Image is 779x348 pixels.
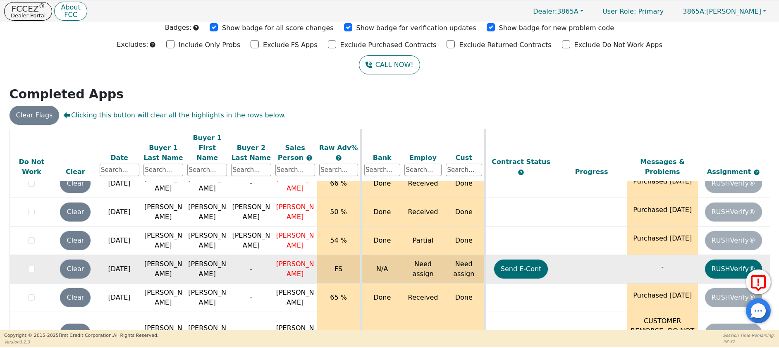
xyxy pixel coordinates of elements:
p: Exclude Purchased Contracts [340,40,437,50]
td: [DATE] [98,198,141,226]
td: Received [402,284,444,312]
td: Done [361,169,402,198]
button: Clear Flags [10,106,60,125]
p: Purchased [DATE] [629,176,696,186]
td: Done [444,226,485,255]
button: 3865A:[PERSON_NAME] [674,5,775,18]
p: Primary [594,3,672,19]
button: Clear [60,288,91,307]
p: FCC [61,12,80,18]
button: CALL NOW! [359,55,420,74]
a: FCCEZ®Dealer Portal [4,2,52,21]
input: Search... [100,164,139,176]
div: Messages & Problems [629,157,696,177]
span: Sales Person [278,143,306,161]
input: Search... [187,164,227,176]
div: Buyer 1 Last Name [143,143,183,162]
input: Search... [364,164,401,176]
span: Clicking this button will clear all the highlights in the rows below. [63,110,286,120]
span: FS [335,265,342,273]
td: [PERSON_NAME] [185,198,229,226]
td: Done [444,169,485,198]
p: Excludes: [117,40,148,50]
input: Search... [143,164,183,176]
button: Send E-Cont [494,260,548,279]
div: Progress [558,167,625,177]
span: Contract Status [492,158,550,166]
td: - [229,255,273,284]
p: Exclude FS Apps [263,40,318,50]
button: Clear [60,174,91,193]
input: Search... [404,164,442,176]
td: [PERSON_NAME] [141,226,185,255]
span: Dealer: [533,7,557,15]
span: 3865A: [683,7,706,15]
p: Show badge for all score changes [222,23,334,33]
span: [PERSON_NAME] [276,203,314,221]
p: About [61,4,80,11]
td: Done [361,226,402,255]
button: Dealer:3865A [524,5,592,18]
td: Done [444,198,485,226]
p: Badges: [165,23,192,33]
button: RUSHVerify® [705,260,762,279]
a: User Role: Primary [594,3,672,19]
span: Raw Adv% [319,143,358,151]
p: FCCEZ [11,5,45,13]
td: [PERSON_NAME] [185,255,229,284]
span: Assignment [707,168,753,176]
sup: ® [39,2,45,10]
div: Employ [404,153,442,162]
td: Partial [402,226,444,255]
span: 65 % [330,293,347,301]
div: Buyer 2 Last Name [231,143,271,162]
td: [PERSON_NAME] [141,255,185,284]
strong: Completed Apps [10,87,124,101]
td: Received [402,169,444,198]
div: Date [100,153,139,162]
button: Clear [60,203,91,222]
p: Session Time Remaining: [723,332,775,338]
td: [PERSON_NAME] [185,226,229,255]
td: [DATE] [98,255,141,284]
td: Done [444,284,485,312]
input: Search... [319,164,358,176]
td: [DATE] [98,226,141,255]
div: Do Not Work [12,157,52,177]
span: 78 % [330,329,347,337]
span: [PERSON_NAME] [683,7,761,15]
p: Purchased [DATE] [629,205,696,215]
td: [PERSON_NAME] [229,198,273,226]
td: [DATE] [98,284,141,312]
p: Purchased [DATE] [629,234,696,243]
td: [PERSON_NAME] [185,169,229,198]
button: AboutFCC [54,2,87,21]
p: Purchased [DATE] [629,291,696,300]
button: Report Error to FCC [746,269,771,294]
input: Search... [446,164,482,176]
p: Show badge for new problem code [499,23,614,33]
div: Bank [364,153,401,162]
button: Clear [60,231,91,250]
div: Clear [55,167,95,177]
td: Done [361,198,402,226]
td: [DATE] [98,169,141,198]
div: Cust [446,153,482,162]
td: [PERSON_NAME] [141,169,185,198]
p: Dealer Portal [11,13,45,18]
p: Exclude Returned Contracts [459,40,551,50]
p: Version 3.2.3 [4,339,158,345]
span: 3865A [533,7,578,15]
td: [PERSON_NAME] [185,284,229,312]
span: 66 % [330,179,347,187]
p: Show badge for verification updates [356,23,476,33]
p: - [629,262,696,272]
td: Need assign [444,255,485,284]
button: Clear [60,260,91,279]
td: N/A [361,255,402,284]
td: [PERSON_NAME] [141,284,185,312]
